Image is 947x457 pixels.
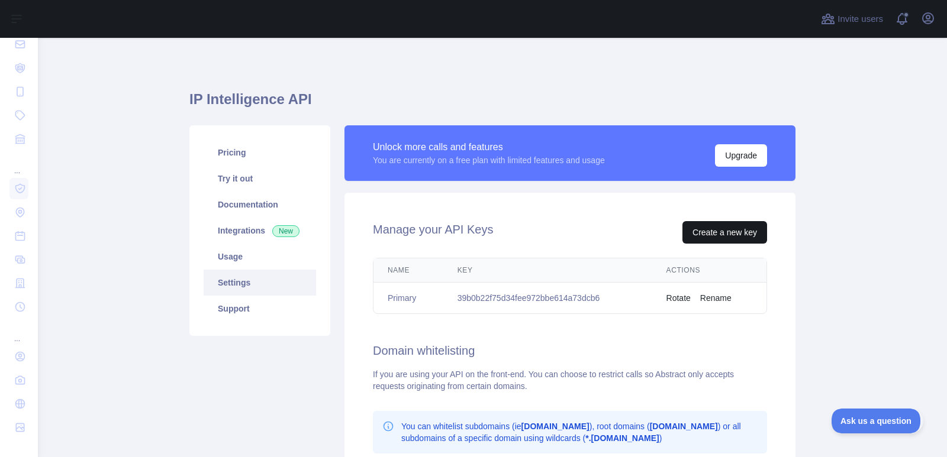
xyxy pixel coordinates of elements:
[443,283,652,314] td: 39b0b22f75d34fee972bbe614a73dcb6
[373,368,767,392] div: If you are using your API on the front-end. You can choose to restrict calls so Abstract only acc...
[443,258,652,283] th: Key
[189,90,795,118] h1: IP Intelligence API
[373,258,443,283] th: Name
[401,420,758,444] p: You can whitelist subdomains (ie ), root domains ( ) or all subdomains of a specific domain using...
[650,422,718,431] b: [DOMAIN_NAME]
[521,422,590,431] b: [DOMAIN_NAME]
[715,144,767,167] button: Upgrade
[585,433,659,443] b: *.[DOMAIN_NAME]
[682,221,767,244] button: Create a new key
[204,140,316,166] a: Pricing
[700,292,732,304] button: Rename
[652,258,766,283] th: Actions
[373,221,493,244] h2: Manage your API Keys
[373,140,605,154] div: Unlock more calls and features
[373,154,605,166] div: You are currently on a free plan with limited features and usage
[838,12,883,26] span: Invite users
[9,320,28,343] div: ...
[204,218,316,244] a: Integrations New
[204,166,316,192] a: Try it out
[9,152,28,176] div: ...
[204,244,316,270] a: Usage
[819,9,885,28] button: Invite users
[204,270,316,296] a: Settings
[373,283,443,314] td: Primary
[204,296,316,322] a: Support
[373,342,767,359] h2: Domain whitelisting
[832,409,923,433] iframe: Toggle Customer Support
[272,225,299,237] span: New
[666,292,691,304] button: Rotate
[204,192,316,218] a: Documentation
